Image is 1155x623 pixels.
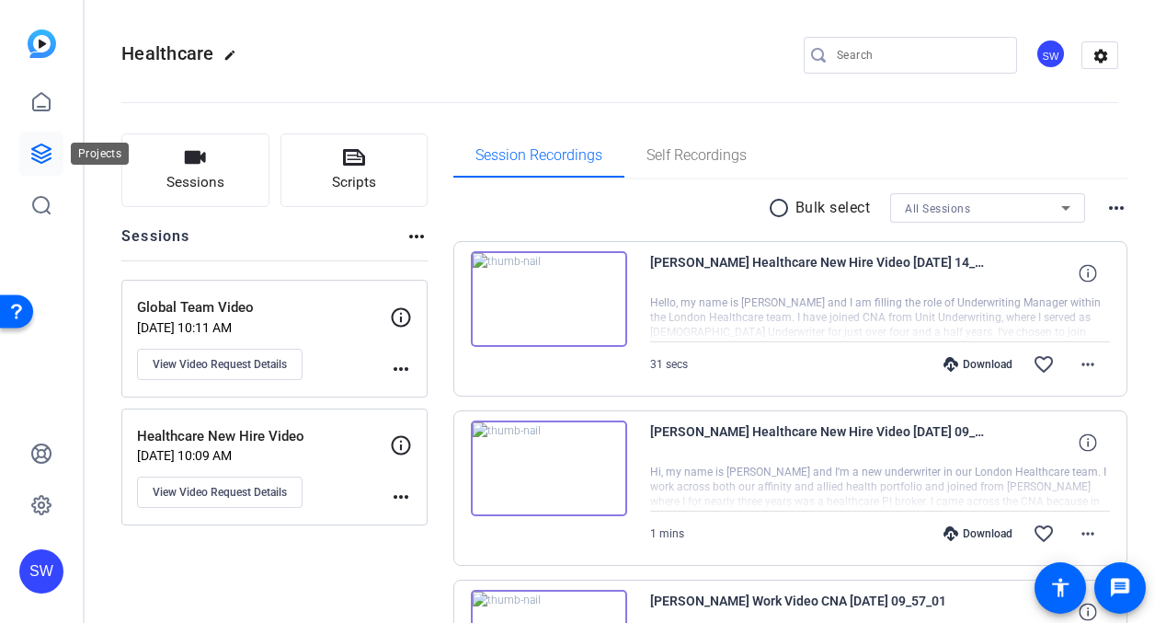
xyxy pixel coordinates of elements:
div: SW [1035,39,1066,69]
mat-icon: more_horiz [1077,353,1099,375]
mat-icon: more_horiz [390,486,412,508]
span: Scripts [332,172,376,193]
span: [PERSON_NAME] Healthcare New Hire Video [DATE] 09_18_23 [650,421,990,465]
mat-icon: message [1109,577,1131,599]
div: Download [934,526,1022,541]
span: View Video Request Details [153,485,287,500]
p: [DATE] 10:11 AM [137,320,390,335]
mat-icon: more_horiz [406,225,428,248]
button: View Video Request Details [137,477,303,508]
mat-icon: favorite_border [1033,523,1055,545]
span: 31 secs [650,358,688,371]
span: All Sessions [905,202,970,215]
img: thumb-nail [471,421,627,516]
mat-icon: radio_button_unchecked [768,197,795,219]
p: Global Team Video [137,297,390,318]
span: Healthcare [121,42,214,64]
mat-icon: settings [1082,42,1119,70]
span: View Video Request Details [153,357,287,372]
input: Search [837,44,1002,66]
mat-icon: accessibility [1049,577,1071,599]
p: Bulk select [795,197,871,219]
span: Session Recordings [475,148,602,163]
span: [PERSON_NAME] Healthcare New Hire Video [DATE] 14_37_43 [650,251,990,295]
button: Scripts [280,133,429,207]
button: Sessions [121,133,269,207]
div: SW [19,549,63,594]
p: [DATE] 10:09 AM [137,448,390,463]
div: Download [934,357,1022,372]
mat-icon: more_horiz [1077,523,1099,545]
mat-icon: more_horiz [1105,197,1127,219]
ngx-avatar: Steve Winiecki [1035,39,1068,71]
span: Sessions [166,172,224,193]
span: Self Recordings [646,148,747,163]
mat-icon: favorite_border [1033,353,1055,375]
span: 1 mins [650,527,684,540]
button: View Video Request Details [137,349,303,380]
mat-icon: edit [223,49,246,71]
p: Healthcare New Hire Video [137,426,390,447]
mat-icon: more_horiz [390,358,412,380]
h2: Sessions [121,225,190,260]
div: Projects [71,143,129,165]
img: blue-gradient.svg [28,29,56,58]
img: thumb-nail [471,251,627,347]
